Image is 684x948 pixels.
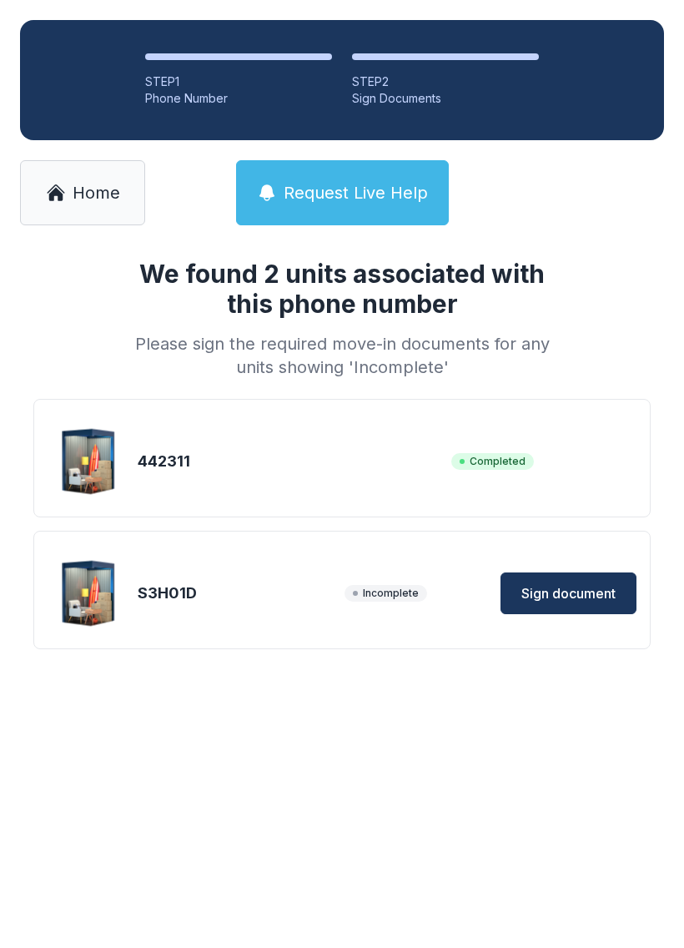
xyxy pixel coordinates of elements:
div: S3H01D [138,582,338,605]
span: Incomplete [345,585,427,602]
div: STEP 1 [145,73,332,90]
div: Phone Number [145,90,332,107]
span: Sign document [521,583,616,603]
div: STEP 2 [352,73,539,90]
div: Please sign the required move-in documents for any units showing 'Incomplete' [128,332,556,379]
div: Sign Documents [352,90,539,107]
h1: We found 2 units associated with this phone number [128,259,556,319]
span: Home [73,181,120,204]
span: Completed [451,453,534,470]
span: Request Live Help [284,181,428,204]
div: 442311 [138,450,445,473]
